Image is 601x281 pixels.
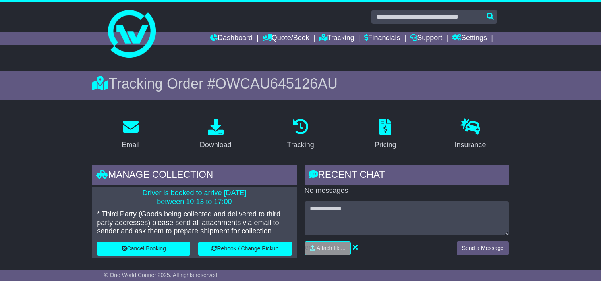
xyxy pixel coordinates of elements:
[410,32,442,45] a: Support
[97,242,190,256] button: Cancel Booking
[369,116,402,153] a: Pricing
[122,140,140,150] div: Email
[287,140,314,150] div: Tracking
[282,116,319,153] a: Tracking
[263,32,309,45] a: Quote/Book
[200,140,232,150] div: Download
[97,210,292,236] p: * Third Party (Goods being collected and delivered to third party addresses) please send all atta...
[454,140,486,150] div: Insurance
[195,116,237,153] a: Download
[449,116,491,153] a: Insurance
[305,187,509,195] p: No messages
[117,116,145,153] a: Email
[210,32,253,45] a: Dashboard
[215,75,338,92] span: OWCAU645126AU
[305,165,509,187] div: RECENT CHAT
[198,242,292,256] button: Rebook / Change Pickup
[319,32,354,45] a: Tracking
[104,272,219,278] span: © One World Courier 2025. All rights reserved.
[364,32,400,45] a: Financials
[452,32,487,45] a: Settings
[375,140,396,150] div: Pricing
[97,189,292,206] p: Driver is booked to arrive [DATE] between 10:13 to 17:00
[92,165,296,187] div: Manage collection
[92,75,509,92] div: Tracking Order #
[457,241,509,255] button: Send a Message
